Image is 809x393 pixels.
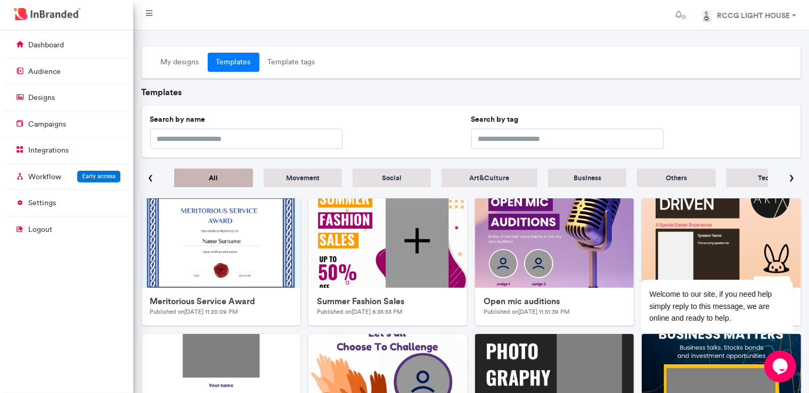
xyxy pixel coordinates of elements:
p: designs [28,93,55,103]
label: Search by name [150,114,206,125]
small: Published on [DATE] 11:51:39 PM [484,308,570,315]
h5: All [187,174,239,182]
a: Tech [726,169,805,187]
h6: Meritorious Service Award [150,296,292,306]
h5: Others [650,174,702,182]
strong: RCCG LIGHT HOUSE [717,11,790,20]
a: WorkflowEarly access [4,166,129,187]
p: settings [28,198,56,208]
p: campaigns [28,119,66,130]
a: Art&Culture [442,169,538,187]
a: Templates [208,53,259,72]
small: Published on [DATE] 6:35:53 PM [317,308,403,315]
h6: Summer Fashion Sales [317,296,459,306]
img: profile dp [699,9,715,24]
a: dashboard [4,35,129,55]
small: Published on [DATE] 11:20:09 PM [150,308,239,315]
a: settings [4,193,129,213]
a: Business [548,169,626,187]
label: Search by tag [471,114,519,125]
a: Social [353,169,431,187]
a: campaigns [4,114,129,134]
iframe: chat widget [764,350,798,382]
a: audience [4,61,129,81]
h5: Movement [277,174,329,182]
img: InBranded Logo [11,5,83,23]
h6: Open mic auditions [484,296,625,306]
h5: Tech [740,174,791,182]
h5: Social [366,174,418,182]
a: Others [637,169,715,187]
p: Workflow [28,172,61,182]
a: uploadsSummer Fashion SalesPublished on[DATE] 6:35:53 PM [308,198,467,325]
a: Template tags [259,53,324,72]
a: integrations [4,140,129,160]
a: RCCG LIGHT HOUSE [690,4,805,26]
h5: Business [561,174,613,182]
a: Movement [264,169,342,187]
a: All [174,169,252,187]
span: ‹ [148,166,153,190]
span: › [789,166,794,190]
a: uploadsMeritorious Service AwardPublished on[DATE] 11:20:09 PM [142,198,300,325]
a: designs [4,87,129,107]
p: logout [28,224,52,235]
iframe: chat widget [607,183,798,345]
h6: Templates [142,87,801,97]
p: dashboard [28,40,64,51]
a: uploadsOpen mic auditionsPublished on[DATE] 11:51:39 PM [475,198,634,325]
p: integrations [28,145,69,156]
span: Art & Culture [470,173,510,182]
p: audience [28,66,61,77]
a: My designs [152,53,208,72]
span: Early access [82,172,116,180]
